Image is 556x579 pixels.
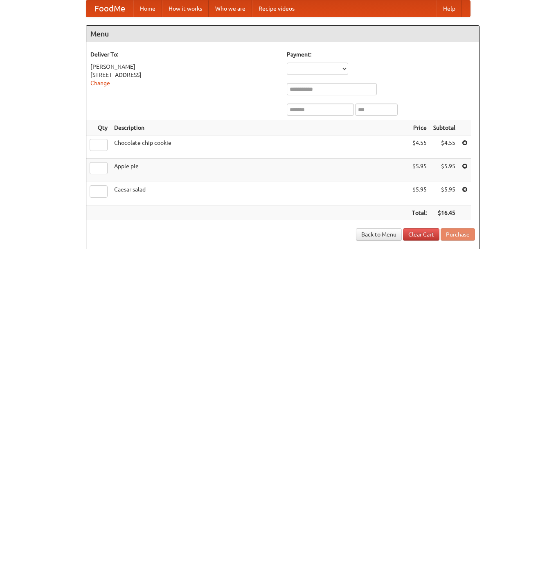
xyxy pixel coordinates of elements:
[86,26,479,42] h4: Menu
[90,71,279,79] div: [STREET_ADDRESS]
[437,0,462,17] a: Help
[409,159,430,182] td: $5.95
[86,0,133,17] a: FoodMe
[209,0,252,17] a: Who we are
[430,159,459,182] td: $5.95
[133,0,162,17] a: Home
[430,135,459,159] td: $4.55
[90,50,279,59] h5: Deliver To:
[356,228,402,241] a: Back to Menu
[86,120,111,135] th: Qty
[409,182,430,205] td: $5.95
[287,50,475,59] h5: Payment:
[430,205,459,221] th: $16.45
[111,135,409,159] td: Chocolate chip cookie
[403,228,439,241] a: Clear Cart
[441,228,475,241] button: Purchase
[409,205,430,221] th: Total:
[252,0,301,17] a: Recipe videos
[430,182,459,205] td: $5.95
[409,135,430,159] td: $4.55
[111,120,409,135] th: Description
[409,120,430,135] th: Price
[111,182,409,205] td: Caesar salad
[90,63,279,71] div: [PERSON_NAME]
[162,0,209,17] a: How it works
[90,80,110,86] a: Change
[111,159,409,182] td: Apple pie
[430,120,459,135] th: Subtotal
